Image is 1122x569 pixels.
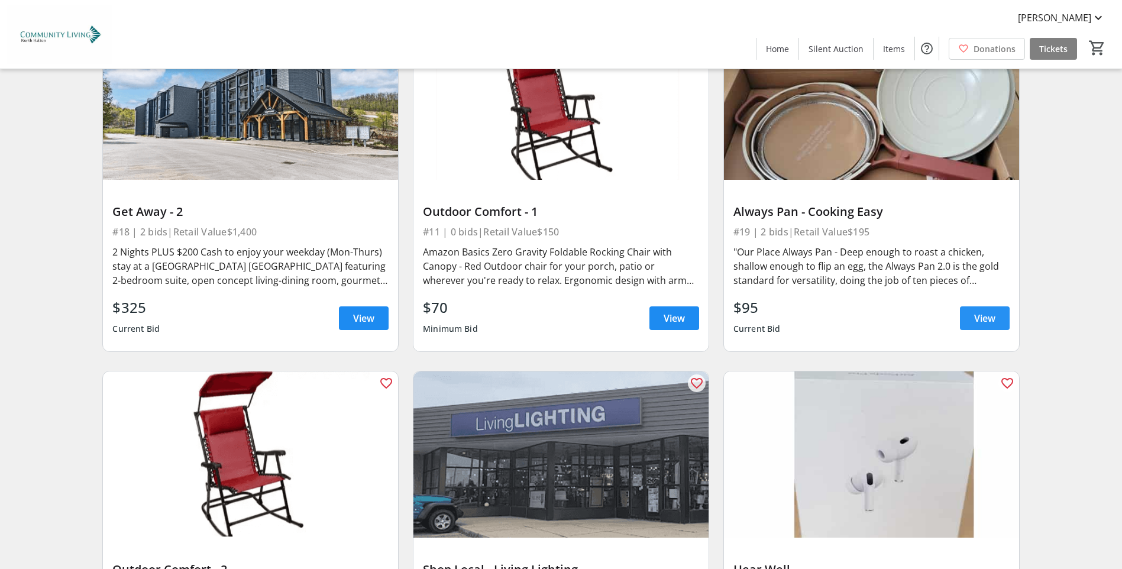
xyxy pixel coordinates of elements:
img: Hear Well [724,371,1019,538]
img: Outdoor Comfort - 2 [103,371,398,538]
span: Tickets [1039,43,1068,55]
mat-icon: favorite_outline [1000,376,1014,390]
div: Current Bid [733,318,781,340]
div: #19 | 2 bids | Retail Value $195 [733,224,1010,240]
div: $95 [733,297,781,318]
span: View [664,311,685,325]
a: View [960,306,1010,330]
span: Items [883,43,905,55]
div: "Our Place Always Pan - Deep enough to roast a chicken, shallow enough to flip an egg, the Always... [733,245,1010,287]
span: View [353,311,374,325]
div: $70 [423,297,478,318]
div: Current Bid [112,318,160,340]
img: Always Pan - Cooking Easy [724,14,1019,180]
div: 2 Nights PLUS $200 Cash to enjoy your weekday (Mon-Thurs) stay at a [GEOGRAPHIC_DATA] [GEOGRAPHIC... [112,245,389,287]
button: Help [915,37,939,60]
a: Donations [949,38,1025,60]
span: Silent Auction [809,43,864,55]
img: Get Away - 2 [103,14,398,180]
a: Home [756,38,798,60]
div: Minimum Bid [423,318,478,340]
div: #11 | 0 bids | Retail Value $150 [423,224,699,240]
img: Shop Local - Living Lighting Georgetown [413,371,709,538]
button: Cart [1087,37,1108,59]
div: Get Away - 2 [112,205,389,219]
span: [PERSON_NAME] [1018,11,1091,25]
a: View [339,306,389,330]
span: View [974,311,995,325]
a: Tickets [1030,38,1077,60]
div: Always Pan - Cooking Easy [733,205,1010,219]
div: $325 [112,297,160,318]
span: Home [766,43,789,55]
div: Outdoor Comfort - 1 [423,205,699,219]
mat-icon: favorite_outline [379,376,393,390]
img: Community Living North Halton's Logo [7,5,112,64]
div: #18 | 2 bids | Retail Value $1,400 [112,224,389,240]
div: Amazon Basics Zero Gravity Foldable Rocking Chair with Canopy - Red Outdoor chair for your porch,... [423,245,699,287]
a: View [649,306,699,330]
a: Items [874,38,914,60]
img: Outdoor Comfort - 1 [413,14,709,180]
mat-icon: favorite_outline [690,376,704,390]
span: Donations [974,43,1016,55]
button: [PERSON_NAME] [1008,8,1115,27]
a: Silent Auction [799,38,873,60]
